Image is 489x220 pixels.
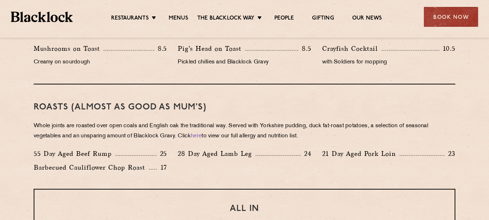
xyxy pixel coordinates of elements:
p: Pickled chillies and Blacklock Gravy [178,57,311,67]
h3: Roasts (Almost as good as Mum's) [34,103,455,112]
a: People [274,15,294,23]
a: Our News [352,15,382,23]
a: Menus [169,15,188,23]
p: Pig’s Head on Toast [178,43,245,54]
p: 8.5 [154,44,167,53]
p: 8.5 [298,44,311,53]
a: The Blacklock Way [197,15,254,23]
img: BL_Textured_Logo-footer-cropped.svg [11,12,73,22]
p: Whole joints are roasted over open coals and English oak the traditional way. Served with Yorkshi... [34,121,455,141]
p: with Soldiers for mopping [322,57,455,67]
p: 24 [300,149,311,158]
p: 28 Day Aged Lamb Leg [178,149,256,159]
div: Book Now [424,7,478,27]
p: Creamy on sourdough [34,57,167,67]
h3: ALL IN [49,204,440,213]
a: Gifting [312,15,334,23]
p: 17 [157,163,167,172]
p: 21 Day Aged Pork Loin [322,149,400,159]
p: 23 [444,149,455,158]
a: Restaurants [111,15,149,23]
a: here [191,133,202,139]
p: Crayfish Cocktail [322,43,381,54]
p: 25 [156,149,167,158]
p: Mushrooms on Toast [34,43,104,54]
p: Barbecued Cauliflower Chop Roast [34,162,149,173]
p: 55 Day Aged Beef Rump [34,149,115,159]
p: 10.5 [439,44,455,53]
